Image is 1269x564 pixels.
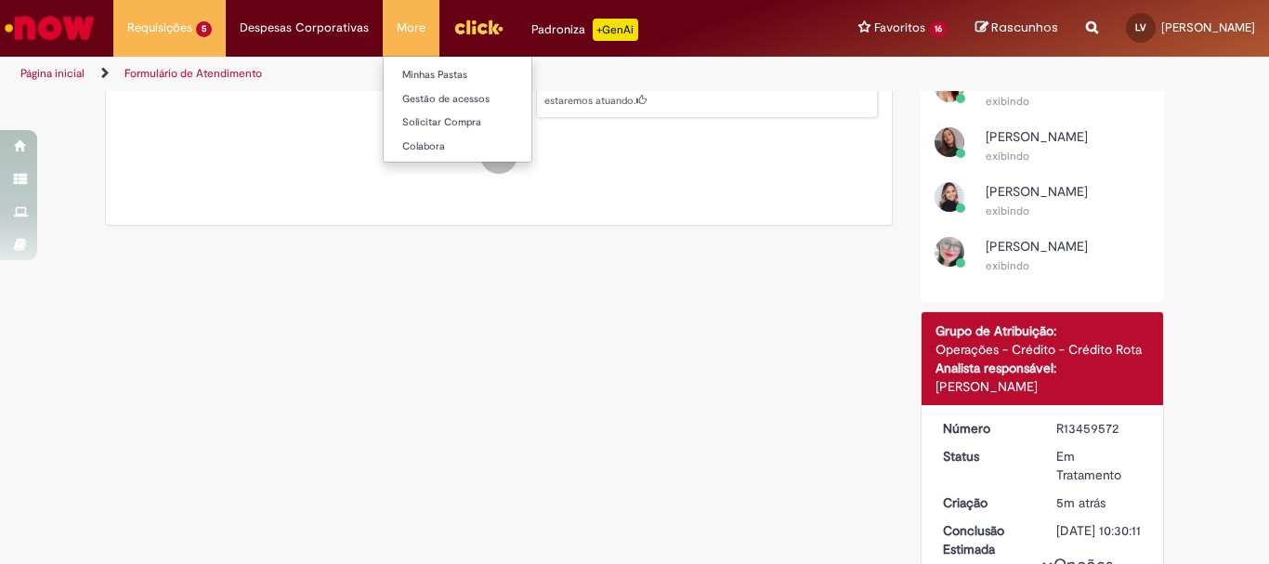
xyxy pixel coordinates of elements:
ul: Histórico de tíquete [120,11,878,193]
div: R13459572 [1056,419,1143,438]
dt: Status [929,447,1043,466]
div: Em Tratamento [1056,447,1143,484]
a: Gestão de acessos [384,89,588,110]
span: LV [1135,21,1146,33]
small: exibindo [986,258,1029,273]
div: Operações - Crédito - Crédito Rota [935,340,1150,359]
ul: More [383,56,532,163]
span: Despesas Corporativas [240,19,369,37]
p: +GenAi [593,19,638,41]
time: 28/08/2025 17:30:07 [1056,494,1105,511]
a: Colabora [384,137,588,157]
img: ServiceNow [2,9,98,46]
dt: Conclusão Estimada [929,521,1043,558]
span: [PERSON_NAME] [986,238,1088,255]
ul: Trilhas de página [14,57,832,91]
span: 5 [196,21,212,37]
p: [PERSON_NAME]! Recebemos seu chamado R13459572 e em breve estaremos atuando. [544,79,868,108]
a: Minhas Pastas [384,65,588,85]
span: [PERSON_NAME] [986,183,1088,200]
img: click_logo_yellow_360x200.png [453,13,504,41]
div: Analista responsável: [935,359,1150,377]
span: 5m atrás [1056,494,1105,511]
a: Página inicial [20,66,85,81]
span: More [397,19,425,37]
span: [PERSON_NAME] [1161,20,1255,35]
dt: Criação [929,493,1043,512]
small: exibindo [986,94,1029,109]
span: Rascunhos [991,19,1058,36]
div: [PERSON_NAME] [935,377,1150,396]
a: Rascunhos [975,20,1058,37]
span: [PERSON_NAME] [986,128,1088,145]
span: Requisições [127,19,192,37]
span: 16 [929,21,948,37]
small: exibindo [986,149,1029,164]
div: Padroniza [531,19,638,41]
dt: Número [929,419,1043,438]
small: exibindo [986,203,1029,218]
span: Favoritos [874,19,925,37]
div: 28/08/2025 17:30:07 [1056,493,1143,512]
div: Grupo de Atribuição: [935,321,1150,340]
div: [DATE] 10:30:11 [1056,521,1143,540]
a: Formulário de Atendimento [124,66,262,81]
a: Solicitar Compra [384,112,588,133]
